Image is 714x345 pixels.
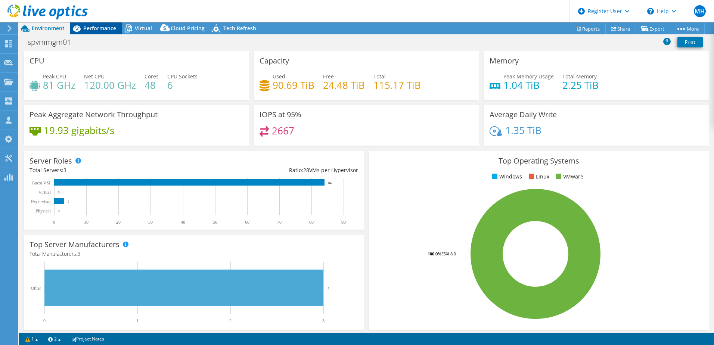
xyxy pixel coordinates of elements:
span: Total Memory [562,73,597,80]
h4: 48 [145,81,159,89]
tspan: ESXi 8.0 [441,251,456,257]
text: 84 [328,181,332,185]
span: 3 [77,250,80,257]
h3: CPU [30,57,44,65]
li: Windows [490,172,522,181]
text: 3 [327,286,329,290]
text: Guest VM [32,180,50,186]
h4: 1.04 TiB [503,81,554,89]
span: MH [694,5,706,17]
text: 0 [43,318,46,323]
span: 28 [303,167,309,174]
span: Used [273,73,285,80]
span: Cores [145,73,159,80]
a: Share [605,23,636,34]
h4: 120.00 GHz [84,81,136,89]
span: Total [373,73,386,80]
text: 70 [277,220,282,225]
span: Peak Memory Usage [503,73,554,80]
h4: 2667 [272,127,294,135]
text: 60 [245,220,249,225]
text: 40 [181,220,185,225]
h3: IOPS at 95% [260,111,301,119]
h1: spvmmgm01 [24,38,83,46]
text: 0 [58,209,60,213]
text: 50 [213,220,217,225]
span: Virtual [135,25,152,32]
text: Other [31,286,41,291]
text: 3 [322,318,325,323]
span: Tech Refresh [223,25,256,32]
h4: 2.25 TiB [562,81,599,89]
span: Free [323,73,334,80]
span: Environment [32,25,65,32]
a: 2 [43,334,66,344]
h4: 115.17 TiB [373,81,421,89]
text: 10 [84,220,89,225]
text: 2 [229,318,232,323]
span: Performance [83,25,116,32]
div: Ratio: VMs per Hypervisor [194,166,358,174]
span: 3 [63,167,66,174]
span: CPU Sockets [167,73,198,80]
svg: \n [647,8,654,15]
a: 1 [20,334,43,344]
li: Linux [527,172,549,181]
text: 1 [136,318,139,323]
h4: 81 GHz [43,81,75,89]
h4: 90.69 TiB [273,81,314,89]
a: Reports [570,23,606,34]
li: VMware [554,172,583,181]
div: Total Servers: [30,166,194,174]
a: Export [636,23,670,34]
h4: Total Manufacturers: [30,250,358,258]
text: 30 [148,220,153,225]
span: Cloud Pricing [171,25,205,32]
text: 90 [341,220,346,225]
text: Hypervisor [31,199,51,204]
h3: Capacity [260,57,289,65]
span: Peak CPU [43,73,66,80]
h3: Average Daily Write [490,111,557,119]
h3: Top Server Manufacturers [30,240,119,249]
h3: Memory [490,57,519,65]
a: Print [677,37,703,47]
text: 80 [309,220,314,225]
h4: 19.93 gigabits/s [44,126,114,134]
a: Project Notes [66,334,109,344]
text: 0 [58,190,60,194]
h4: 6 [167,81,198,89]
h4: 1.35 TiB [505,126,541,134]
text: Virtual [38,190,51,195]
tspan: 100.0% [428,251,441,257]
h3: Peak Aggregate Network Throughput [30,111,158,119]
h3: Top Operating Systems [375,157,703,165]
span: Net CPU [84,73,105,80]
h4: 24.48 TiB [323,81,365,89]
text: 3 [68,200,69,203]
h3: Server Roles [30,157,72,165]
text: 20 [116,220,121,225]
text: 0 [53,220,55,225]
a: More [670,23,705,34]
text: Physical [35,208,51,214]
